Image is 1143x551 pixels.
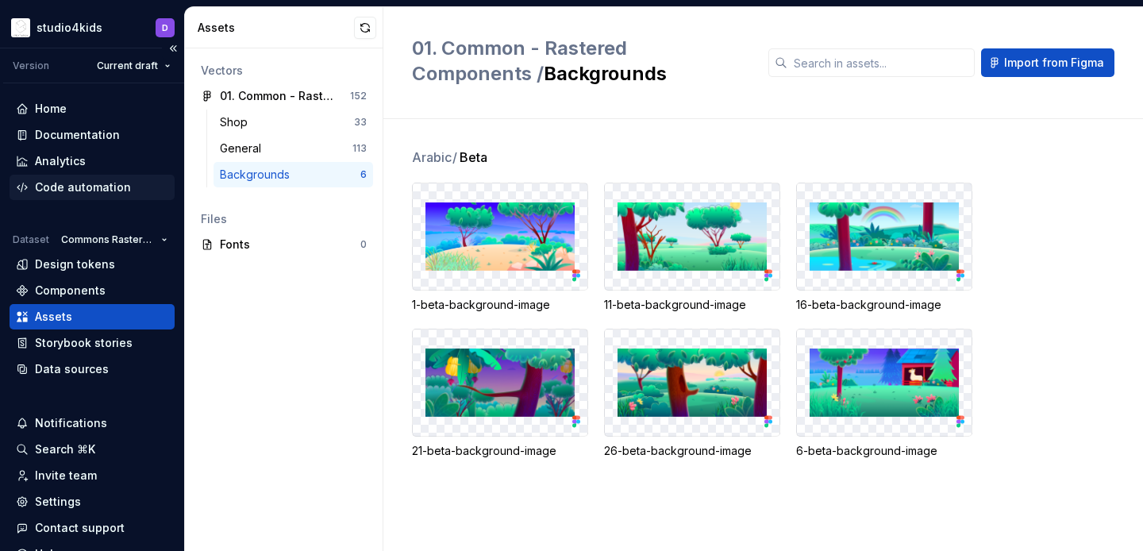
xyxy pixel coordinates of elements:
div: Invite team [35,468,97,484]
div: Vectors [201,63,367,79]
div: 6-beta-background-image [796,443,972,459]
a: Code automation [10,175,175,200]
button: Commons Rastered [54,229,175,251]
a: General113 [214,136,373,161]
div: 6 [360,168,367,181]
div: Documentation [35,127,120,143]
button: studio4kidsD [3,10,181,44]
div: 1-beta-background-image [412,297,588,313]
div: Version [13,60,49,72]
div: D [162,21,168,34]
div: Data sources [35,361,109,377]
div: Dataset [13,233,49,246]
div: Home [35,101,67,117]
div: Files [201,211,367,227]
div: General [220,141,267,156]
img: f1dd3a2a-5342-4756-bcfa-e9eec4c7fc0d.png [11,18,30,37]
div: Design tokens [35,256,115,272]
a: Backgrounds6 [214,162,373,187]
button: Current draft [90,55,178,77]
h2: Backgrounds [412,36,749,87]
div: Backgrounds [220,167,296,183]
a: Design tokens [10,252,175,277]
div: 11-beta-background-image [604,297,780,313]
span: Commons Rastered [61,233,155,246]
input: Search in assets... [787,48,975,77]
a: 01. Common - Rastered Components152 [194,83,373,109]
a: Shop33 [214,110,373,135]
div: Settings [35,494,81,510]
div: Code automation [35,179,131,195]
span: 01. Common - Rastered Components / [412,37,627,85]
button: Contact support [10,515,175,541]
button: Search ⌘K [10,437,175,462]
a: Analytics [10,148,175,174]
span: Import from Figma [1004,55,1104,71]
span: Arabic [412,148,458,167]
div: Contact support [35,520,125,536]
div: studio4kids [37,20,102,36]
div: 16-beta-background-image [796,297,972,313]
a: Data sources [10,356,175,382]
a: Components [10,278,175,303]
div: Notifications [35,415,107,431]
div: 113 [352,142,367,155]
a: Assets [10,304,175,329]
a: Invite team [10,463,175,488]
div: Storybook stories [35,335,133,351]
a: Documentation [10,122,175,148]
div: 33 [354,116,367,129]
div: 26-beta-background-image [604,443,780,459]
button: Import from Figma [981,48,1114,77]
div: Analytics [35,153,86,169]
div: 0 [360,238,367,251]
span: / [452,149,457,165]
span: Current draft [97,60,158,72]
button: Collapse sidebar [162,37,184,60]
a: Fonts0 [194,232,373,257]
span: Beta [460,148,487,167]
div: Assets [198,20,354,36]
div: 01. Common - Rastered Components [220,88,338,104]
div: Fonts [220,237,360,252]
a: Settings [10,489,175,514]
a: Storybook stories [10,330,175,356]
button: Notifications [10,410,175,436]
a: Home [10,96,175,121]
div: Shop [220,114,254,130]
div: Search ⌘K [35,441,95,457]
div: Components [35,283,106,299]
div: Assets [35,309,72,325]
div: 21-beta-background-image [412,443,588,459]
div: 152 [350,90,367,102]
